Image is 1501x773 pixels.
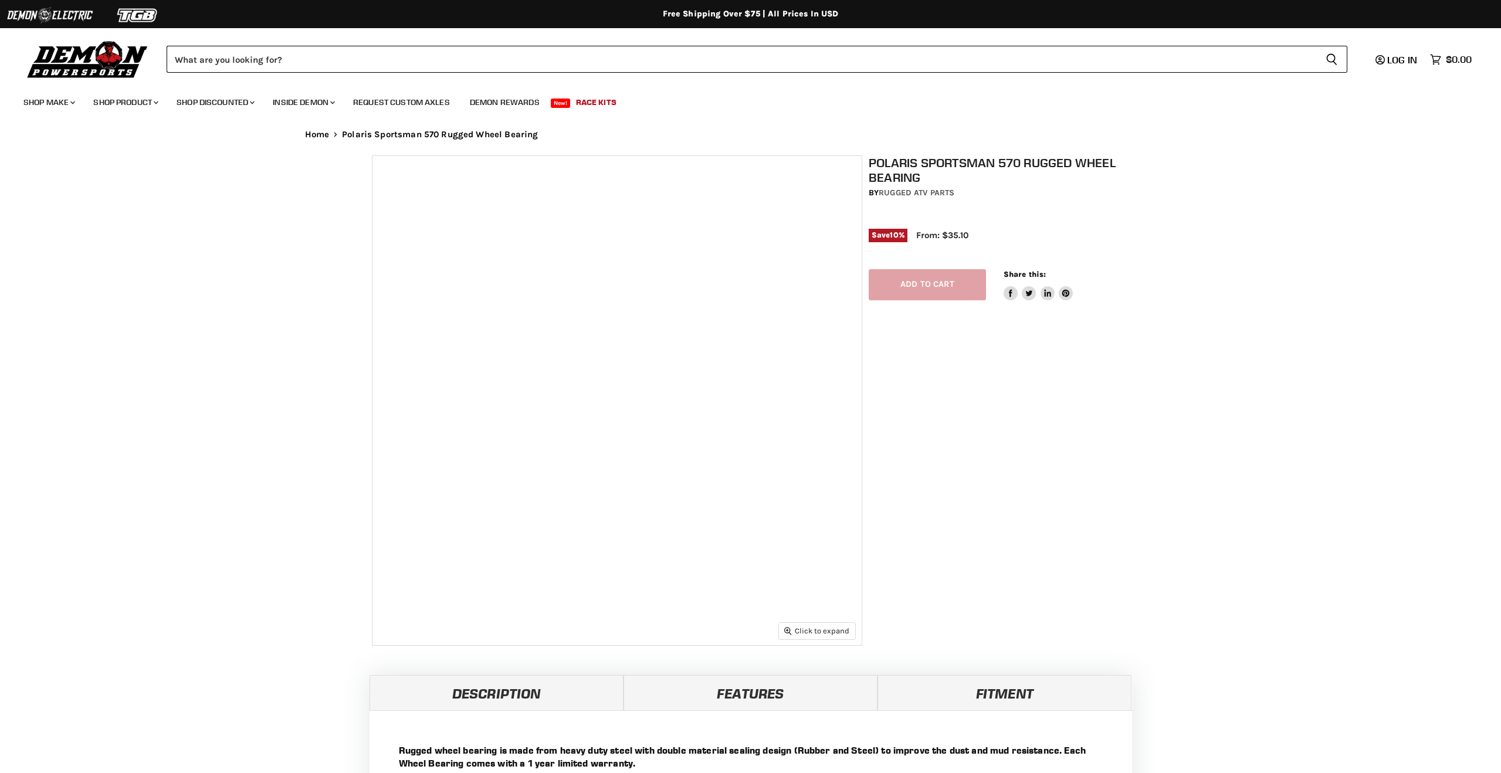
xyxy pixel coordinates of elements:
[916,230,968,240] span: From: $35.10
[1387,54,1417,66] span: Log in
[551,99,571,108] span: New!
[567,90,625,114] a: Race Kits
[879,188,954,198] a: Rugged ATV Parts
[784,626,849,635] span: Click to expand
[282,9,1220,19] div: Free Shipping Over $75 | All Prices In USD
[282,130,1220,140] nav: Breadcrumbs
[264,90,342,114] a: Inside Demon
[624,675,877,710] a: Features
[6,4,94,26] img: Demon Electric Logo 2
[370,675,624,710] a: Description
[461,90,548,114] a: Demon Rewards
[15,90,82,114] a: Shop Make
[344,90,459,114] a: Request Custom Axles
[1370,55,1424,65] a: Log in
[94,4,182,26] img: TGB Logo 2
[23,38,152,80] img: Demon Powersports
[869,187,1136,199] div: by
[342,130,538,140] span: Polaris Sportsman 570 Rugged Wheel Bearing
[1004,270,1046,279] span: Share this:
[890,230,898,239] span: 10
[168,90,262,114] a: Shop Discounted
[869,155,1136,185] h1: Polaris Sportsman 570 Rugged Wheel Bearing
[1424,51,1478,68] a: $0.00
[399,744,1103,769] p: Rugged wheel bearing is made from heavy duty steel with double material sealing design (Rubber an...
[1004,269,1073,300] aside: Share this:
[167,46,1316,73] input: Search
[167,46,1347,73] form: Product
[84,90,165,114] a: Shop Product
[1316,46,1347,73] button: Search
[15,86,1469,114] ul: Main menu
[779,623,855,639] button: Click to expand
[877,675,1131,710] a: Fitment
[305,130,330,140] a: Home
[1446,54,1472,65] span: $0.00
[869,229,907,242] span: Save %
